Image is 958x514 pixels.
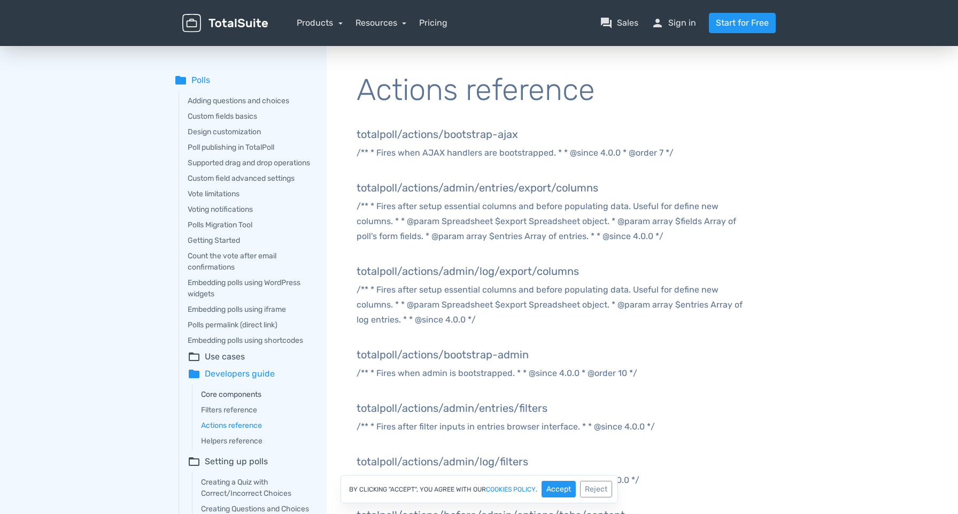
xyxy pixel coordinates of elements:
[188,350,312,363] summary: folder_openUse cases
[188,277,312,300] a: Embedding polls using WordPress widgets
[188,319,312,331] a: Polls permalink (direct link)
[188,126,312,137] a: Design customization
[188,157,312,168] a: Supported drag and drop operations
[357,145,754,160] p: /** * Fires when AJAX handlers are bootstrapped. * * @since 4.0.0 * @order 7 */
[201,404,312,416] a: Filters reference
[201,435,312,447] a: Helpers reference
[188,455,200,468] span: folder_open
[356,18,407,28] a: Resources
[357,419,754,434] p: /** * Fires after filter inputs in entries browser interface. * * @since 4.0.0 */
[542,481,576,497] button: Accept
[357,282,754,327] p: /** * Fires after setup essential columns and before populating data. Useful for define new colum...
[357,128,754,140] h5: totalpoll/actions/bootstrap-ajax
[188,367,312,380] summary: folderDevelopers guide
[174,74,187,87] span: folder
[188,173,312,184] a: Custom field advanced settings
[182,14,268,33] img: TotalSuite for WordPress
[201,389,312,400] a: Core components
[188,235,312,246] a: Getting Started
[651,17,696,29] a: personSign in
[188,304,312,315] a: Embedding polls using iframe
[188,142,312,153] a: Poll publishing in TotalPoll
[188,219,312,231] a: Polls Migration Tool
[486,486,536,493] a: cookies policy
[357,473,754,488] p: /** * Fires after filter inputs in log browser interface. * * @since 4.0.0 */
[357,366,754,381] p: /** * Fires when admin is bootstrapped. * * @since 4.0.0 * @order 10 */
[357,74,754,107] h1: Actions reference
[201,420,312,431] a: Actions reference
[357,182,754,194] h5: totalpoll/actions/admin/entries/export/columns
[188,367,200,380] span: folder
[188,95,312,106] a: Adding questions and choices
[188,204,312,215] a: Voting notifications
[709,13,776,33] a: Start for Free
[174,74,312,87] summary: folderPolls
[188,350,200,363] span: folder_open
[341,475,618,503] div: By clicking "Accept", you agree with our .
[600,17,638,29] a: question_answerSales
[357,402,754,414] h5: totalpoll/actions/admin/entries/filters
[188,250,312,273] a: Count the vote after email confirmations
[651,17,664,29] span: person
[357,265,754,277] h5: totalpoll/actions/admin/log/export/columns
[419,17,447,29] a: Pricing
[357,456,754,467] h5: totalpoll/actions/admin/log/filters
[188,335,312,346] a: Embedding polls using shortcodes
[580,481,612,497] button: Reject
[297,18,343,28] a: Products
[600,17,613,29] span: question_answer
[357,199,754,244] p: /** * Fires after setup essential columns and before populating data. Useful for define new colum...
[188,455,312,468] summary: folder_openSetting up polls
[357,349,754,360] h5: totalpoll/actions/bootstrap-admin
[188,111,312,122] a: Custom fields basics
[188,188,312,200] a: Vote limitations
